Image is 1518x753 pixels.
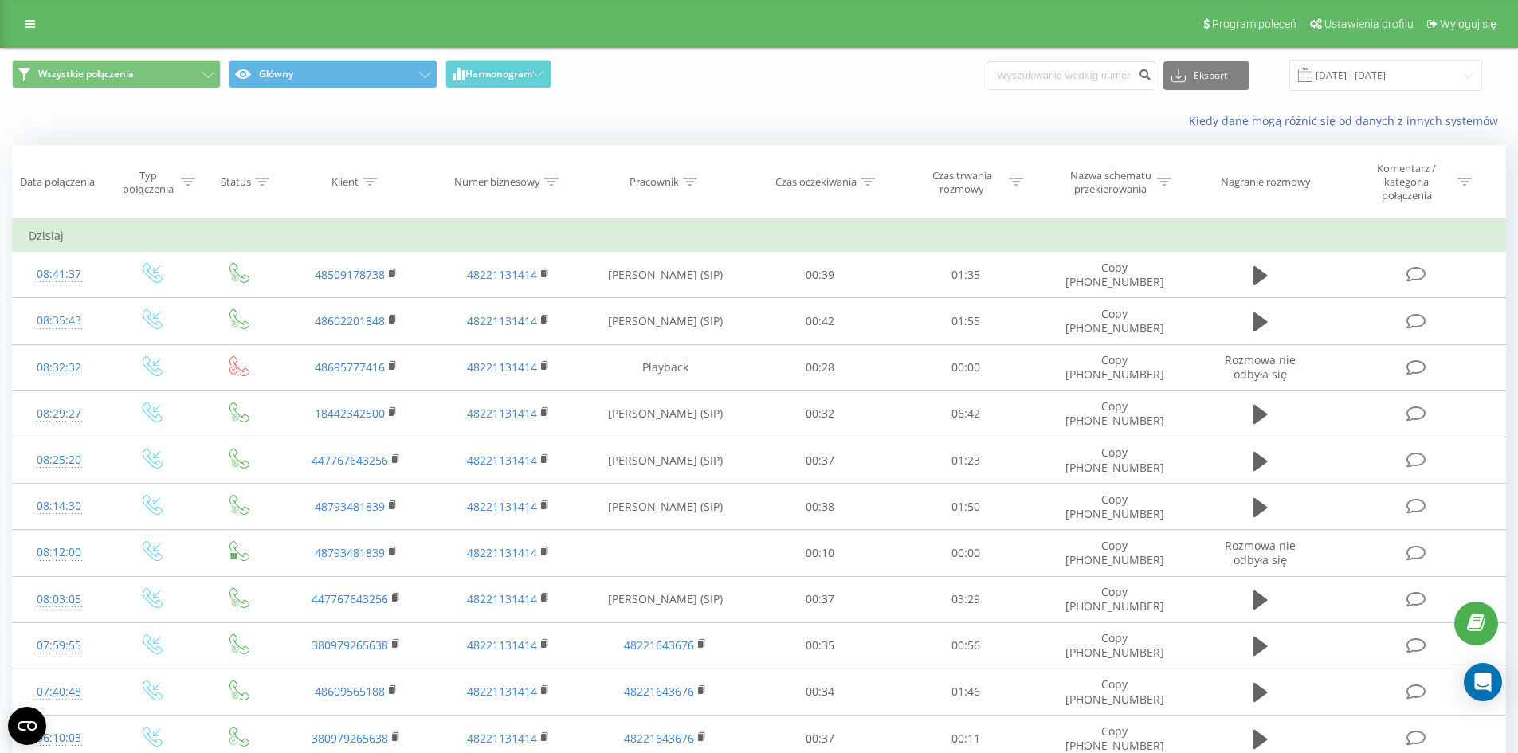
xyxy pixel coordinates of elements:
td: 01:23 [893,437,1039,484]
div: 07:59:55 [29,630,90,661]
a: 48793481839 [315,499,385,514]
span: Wyloguj się [1440,18,1496,30]
td: 00:00 [893,530,1039,576]
div: Czas trwania rozmowy [920,169,1005,196]
div: Open Intercom Messenger [1464,663,1502,701]
a: Kiedy dane mogą różnić się od danych z innych systemów [1189,113,1506,128]
td: 01:35 [893,252,1039,298]
div: Status [221,175,251,189]
td: [PERSON_NAME] (SIP) [584,390,747,437]
span: Rozmowa nie odbyła się [1225,352,1296,382]
td: Copy [PHONE_NUMBER] [1038,576,1190,622]
a: 48602201848 [315,313,385,328]
div: 08:35:43 [29,305,90,336]
div: Data połączenia [20,175,95,189]
div: 08:29:27 [29,398,90,429]
div: Komentarz / kategoria połączenia [1360,162,1453,202]
div: 08:12:00 [29,537,90,568]
div: 08:14:30 [29,491,90,522]
td: 00:35 [747,622,893,669]
a: 48609565188 [315,684,385,699]
div: Nagranie rozmowy [1221,175,1311,189]
span: Harmonogram [465,69,532,80]
input: Wyszukiwanie według numeru [987,61,1155,90]
td: 06:42 [893,390,1039,437]
div: Typ połączenia [120,169,176,196]
td: Copy [PHONE_NUMBER] [1038,622,1190,669]
td: 00:39 [747,252,893,298]
div: 08:41:37 [29,259,90,290]
div: Czas oczekiwania [775,175,857,189]
span: Program poleceń [1212,18,1296,30]
a: 48221131414 [467,731,537,746]
td: Copy [PHONE_NUMBER] [1038,669,1190,715]
div: 07:40:48 [29,677,90,708]
td: 00:56 [893,622,1039,669]
div: 08:25:20 [29,445,90,476]
td: Copy [PHONE_NUMBER] [1038,530,1190,576]
a: 48221643676 [624,637,694,653]
a: 48221131414 [467,545,537,560]
td: 00:37 [747,437,893,484]
a: 48221643676 [624,684,694,699]
a: 48221131414 [467,637,537,653]
div: Klient [331,175,359,189]
span: Wszystkie połączenia [38,68,134,80]
td: [PERSON_NAME] (SIP) [584,484,747,530]
td: [PERSON_NAME] (SIP) [584,252,747,298]
td: [PERSON_NAME] (SIP) [584,576,747,622]
span: Rozmowa nie odbyła się [1225,538,1296,567]
a: 48221131414 [467,267,537,282]
td: Copy [PHONE_NUMBER] [1038,252,1190,298]
td: Copy [PHONE_NUMBER] [1038,437,1190,484]
button: Wszystkie połączenia [12,60,221,88]
a: 48793481839 [315,545,385,560]
a: 447767643256 [312,591,388,606]
td: 01:55 [893,298,1039,344]
td: 00:10 [747,530,893,576]
div: 08:03:05 [29,584,90,615]
td: 00:42 [747,298,893,344]
td: 00:00 [893,344,1039,390]
td: [PERSON_NAME] (SIP) [584,437,747,484]
td: 03:29 [893,576,1039,622]
td: Playback [584,344,747,390]
td: 00:28 [747,344,893,390]
button: Główny [229,60,437,88]
a: 380979265638 [312,637,388,653]
td: 00:32 [747,390,893,437]
div: Nazwa schematu przekierowania [1068,169,1153,196]
a: 48221131414 [467,359,537,375]
td: 00:37 [747,576,893,622]
a: 48221131414 [467,406,537,421]
a: 48221643676 [624,731,694,746]
div: Pracownik [630,175,679,189]
a: 48221131414 [467,591,537,606]
a: 48221131414 [467,313,537,328]
a: 380979265638 [312,731,388,746]
a: 48221131414 [467,684,537,699]
td: 01:46 [893,669,1039,715]
td: Copy [PHONE_NUMBER] [1038,344,1190,390]
div: 08:32:32 [29,352,90,383]
td: Copy [PHONE_NUMBER] [1038,484,1190,530]
a: 447767643256 [312,453,388,468]
td: 01:50 [893,484,1039,530]
a: 18442342500 [315,406,385,421]
td: [PERSON_NAME] (SIP) [584,298,747,344]
button: Eksport [1163,61,1249,90]
div: Numer biznesowy [454,175,540,189]
td: Copy [PHONE_NUMBER] [1038,390,1190,437]
td: 00:34 [747,669,893,715]
button: Harmonogram [445,60,551,88]
button: Open CMP widget [8,707,46,745]
a: 48221131414 [467,453,537,468]
a: 48695777416 [315,359,385,375]
a: 48221131414 [467,499,537,514]
td: Dzisiaj [13,220,1506,252]
a: 48509178738 [315,267,385,282]
td: Copy [PHONE_NUMBER] [1038,298,1190,344]
td: 00:38 [747,484,893,530]
span: Ustawienia profilu [1324,18,1414,30]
